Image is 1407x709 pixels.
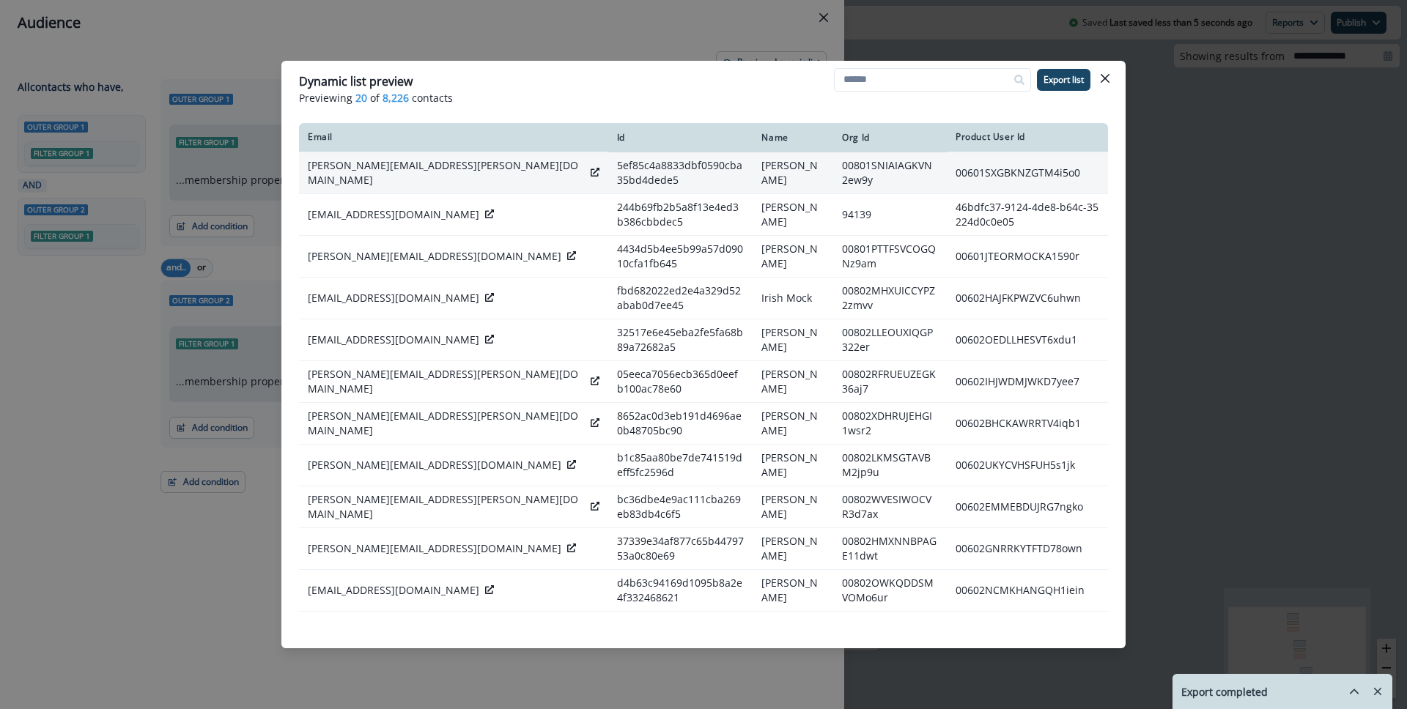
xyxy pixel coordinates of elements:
[608,319,753,361] td: 32517e6e45eba2fe5fa68b89a72682a5
[947,319,1108,361] td: 00602OEDLLHESVT6xdu1
[947,236,1108,278] td: 00601JTEORMOCKA1590r
[833,403,947,445] td: 00802XDHRUJEHGI1wsr2
[308,291,479,305] p: [EMAIL_ADDRESS][DOMAIN_NAME]
[753,152,833,194] td: [PERSON_NAME]
[308,367,585,396] p: [PERSON_NAME][EMAIL_ADDRESS][PERSON_NAME][DOMAIN_NAME]
[833,194,947,236] td: 94139
[608,403,753,445] td: 8652ac0d3eb191d4696ae0b48705bc90
[833,570,947,612] td: 00802OWKQDDSMVOMo6ur
[753,319,833,361] td: [PERSON_NAME]
[833,236,947,278] td: 00801PTTFSVCOGQNz9am
[753,486,833,528] td: [PERSON_NAME]
[761,132,824,144] div: Name
[842,132,938,144] div: Org Id
[608,152,753,194] td: 5ef85c4a8833dbf0590cba35bd4dede5
[947,486,1108,528] td: 00602EMMEBDUJRG7ngko
[947,528,1108,570] td: 00602GNRRKYTFTD78own
[308,458,561,472] p: [PERSON_NAME][EMAIL_ADDRESS][DOMAIN_NAME]
[1181,684,1268,699] p: Export completed
[308,158,585,188] p: [PERSON_NAME][EMAIL_ADDRESS][PERSON_NAME][DOMAIN_NAME]
[355,90,367,105] span: 20
[753,612,833,653] td: [PERSON_NAME]
[753,528,833,570] td: [PERSON_NAME]
[608,194,753,236] td: 244b69fb2b5a8f13e4ed3b386cbbdec5
[608,528,753,570] td: 37339e34af877c65b4479753a0c80e69
[1331,675,1360,708] button: hide-exports
[947,361,1108,403] td: 00602IHJWDMJWKD7yee7
[753,194,833,236] td: [PERSON_NAME]
[1037,69,1090,91] button: Export list
[308,207,479,222] p: [EMAIL_ADDRESS][DOMAIN_NAME]
[753,570,833,612] td: [PERSON_NAME]
[308,541,561,556] p: [PERSON_NAME][EMAIL_ADDRESS][DOMAIN_NAME]
[308,249,561,264] p: [PERSON_NAME][EMAIL_ADDRESS][DOMAIN_NAME]
[833,152,947,194] td: 00801SNIAIAGKVN2ew9y
[833,528,947,570] td: 00802HMXNNBPAGE11dwt
[608,612,753,653] td: 17a5c85f01c85aa5016236fb7a9ca8a3
[947,612,1108,653] td: 00601UKDPOWEBLG478ry
[608,278,753,319] td: fbd682022ed2e4a329d52abab0d7ee45
[947,278,1108,319] td: 00602HAJFKPWZVC6uhwn
[947,194,1108,236] td: 46bdfc37-9124-4de8-b64c-35224d0c0e05
[608,445,753,486] td: b1c85aa80be7de741519deff5fc2596d
[1044,75,1084,85] p: Export list
[833,612,947,653] td: 00801ZVLVJLXLBP2b2xj
[833,319,947,361] td: 00802LLEOUXIQGP322er
[308,492,585,521] p: [PERSON_NAME][EMAIL_ADDRESS][PERSON_NAME][DOMAIN_NAME]
[1343,680,1366,702] button: hide-exports
[1093,67,1117,90] button: Close
[947,152,1108,194] td: 00601SXGBKNZGTM4i5o0
[833,486,947,528] td: 00802WVESIWOCVR3d7ax
[608,236,753,278] td: 4434d5b4ee5b99a57d09010cfa1fb645
[833,445,947,486] td: 00802LKMSGTAVBM2jp9u
[753,361,833,403] td: [PERSON_NAME]
[947,570,1108,612] td: 00602NCMKHANGQH1iein
[753,236,833,278] td: [PERSON_NAME]
[947,403,1108,445] td: 00602BHCKAWRRTV4iqb1
[1366,680,1389,702] button: Remove-exports
[608,486,753,528] td: bc36dbe4e9ac111cba269eb83db4c6f5
[833,361,947,403] td: 00802RFRUEUZEGK36aj7
[299,73,413,90] p: Dynamic list preview
[383,90,409,105] span: 8,226
[308,333,479,347] p: [EMAIL_ADDRESS][DOMAIN_NAME]
[608,570,753,612] td: d4b63c94169d1095b8a2e4f332468621
[753,445,833,486] td: [PERSON_NAME]
[308,409,585,438] p: [PERSON_NAME][EMAIL_ADDRESS][PERSON_NAME][DOMAIN_NAME]
[956,131,1099,143] div: Product User Id
[753,278,833,319] td: Irish Mock
[308,131,599,143] div: Email
[299,90,1108,105] p: Previewing of contacts
[833,278,947,319] td: 00802MHXUICCYPZ2zmvv
[308,583,479,598] p: [EMAIL_ADDRESS][DOMAIN_NAME]
[753,403,833,445] td: [PERSON_NAME]
[947,445,1108,486] td: 00602UKYCVHSFUH5s1jk
[617,132,745,144] div: Id
[608,361,753,403] td: 05eeca7056ecb365d0eefb100ac78e60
